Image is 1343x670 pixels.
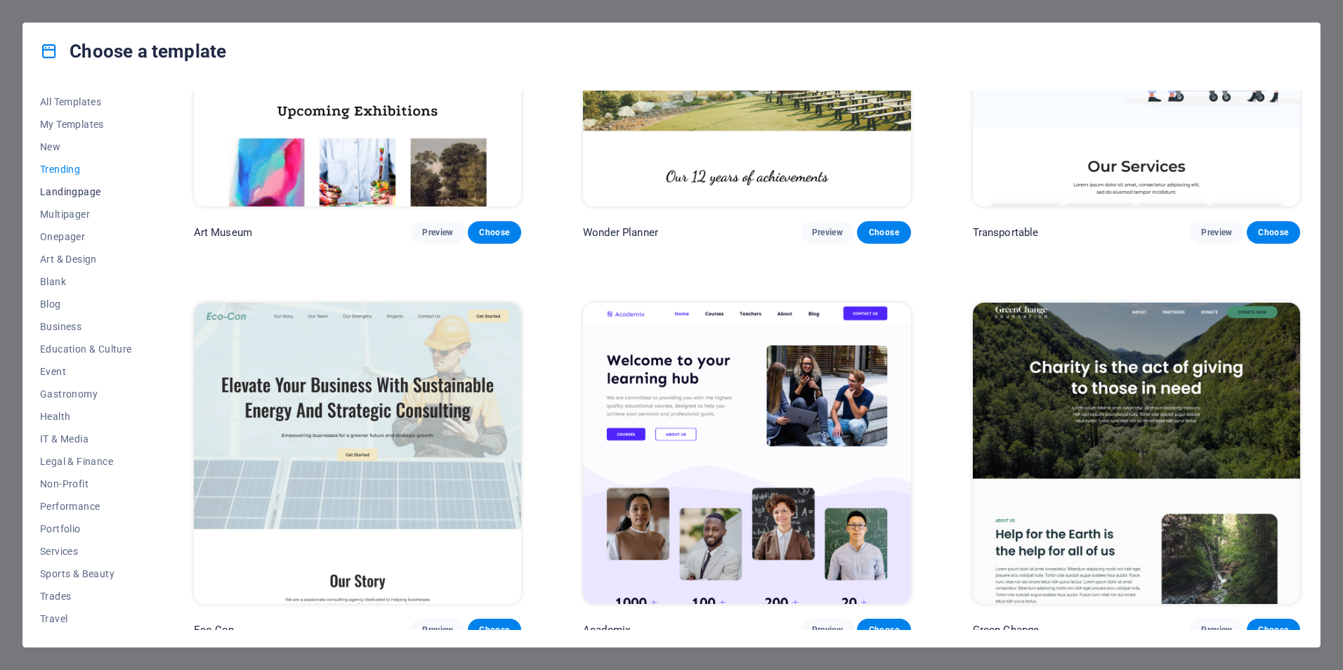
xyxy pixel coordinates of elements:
span: Preview [812,624,843,636]
span: Choose [479,624,510,636]
button: Performance [40,495,132,518]
span: Preview [422,227,453,238]
span: Landingpage [40,186,132,197]
button: Onepager [40,225,132,248]
button: Preview [801,619,854,641]
span: Choose [868,227,899,238]
span: Art & Design [40,254,132,265]
span: Trades [40,591,132,602]
button: Non-Profit [40,473,132,495]
span: Business [40,321,132,332]
button: Preview [411,221,464,244]
span: Multipager [40,209,132,220]
span: All Templates [40,96,132,107]
p: Transportable [973,225,1039,239]
p: Wonder Planner [583,225,658,239]
button: Gastronomy [40,383,132,405]
span: My Templates [40,119,132,130]
button: Multipager [40,203,132,225]
span: Non-Profit [40,478,132,490]
button: Preview [1190,619,1243,641]
span: Blog [40,298,132,310]
button: Blog [40,293,132,315]
button: Travel [40,607,132,630]
button: Trending [40,158,132,180]
p: Eco-Con [194,623,235,637]
button: Business [40,315,132,338]
button: Preview [1190,221,1243,244]
button: My Templates [40,113,132,136]
button: All Templates [40,91,132,113]
img: Academix [583,303,910,605]
span: New [40,141,132,152]
span: Choose [479,227,510,238]
span: Preview [1201,227,1232,238]
span: Performance [40,501,132,512]
button: Portfolio [40,518,132,540]
span: Trending [40,164,132,175]
button: New [40,136,132,158]
button: Services [40,540,132,563]
span: Travel [40,613,132,624]
button: Art & Design [40,248,132,270]
button: Event [40,360,132,383]
img: Green Change [973,303,1300,605]
button: Preview [411,619,464,641]
button: Legal & Finance [40,450,132,473]
span: Choose [1258,624,1289,636]
button: Choose [857,221,910,244]
button: Blank [40,270,132,293]
span: Preview [1201,624,1232,636]
p: Academix [583,623,630,637]
button: IT & Media [40,428,132,450]
button: Choose [1247,221,1300,244]
span: Choose [1258,227,1289,238]
p: Green Change [973,623,1040,637]
span: Portfolio [40,523,132,534]
span: Event [40,366,132,377]
span: Legal & Finance [40,456,132,467]
span: Blank [40,276,132,287]
span: Preview [422,624,453,636]
span: Choose [868,624,899,636]
button: Landingpage [40,180,132,203]
button: Choose [468,221,521,244]
button: Choose [468,619,521,641]
button: Choose [857,619,910,641]
button: Sports & Beauty [40,563,132,585]
span: Preview [812,227,843,238]
span: IT & Media [40,433,132,445]
span: Onepager [40,231,132,242]
span: Services [40,546,132,557]
img: Eco-Con [194,303,521,605]
p: Art Museum [194,225,252,239]
h4: Choose a template [40,40,226,63]
button: Education & Culture [40,338,132,360]
button: Trades [40,585,132,607]
button: Preview [801,221,854,244]
span: Education & Culture [40,343,132,355]
button: Choose [1247,619,1300,641]
button: Health [40,405,132,428]
span: Gastronomy [40,388,132,400]
span: Sports & Beauty [40,568,132,579]
span: Health [40,411,132,422]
